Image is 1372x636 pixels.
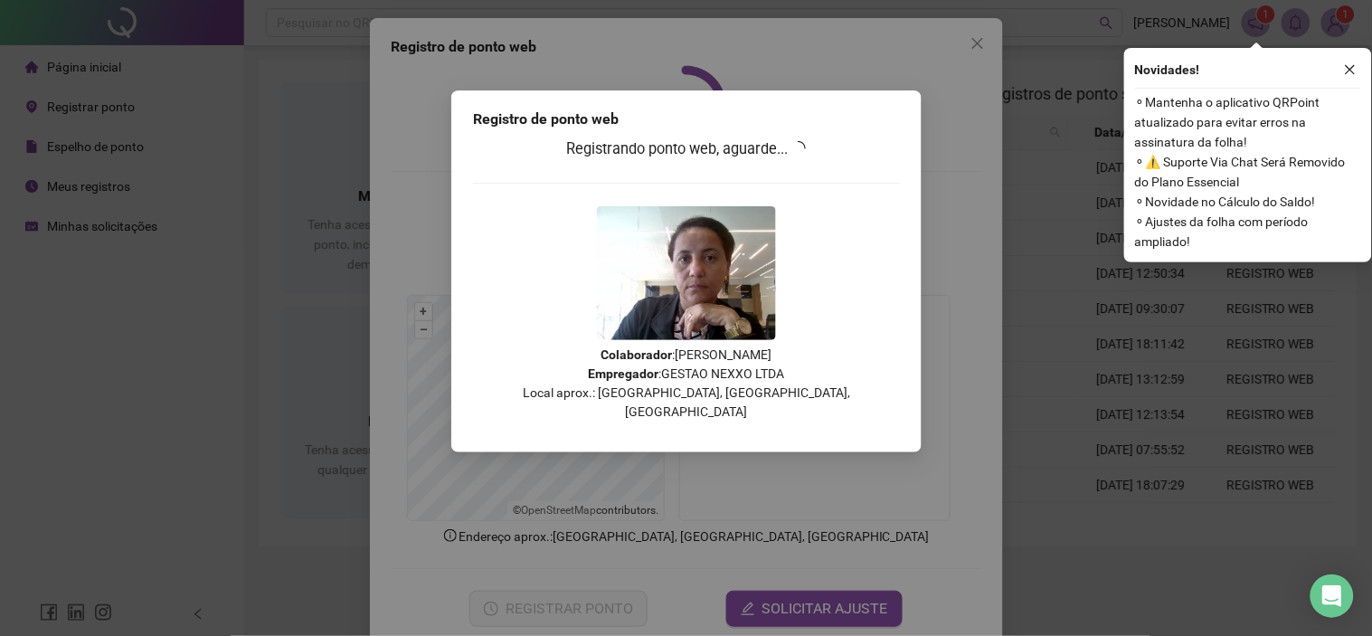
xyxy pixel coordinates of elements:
[1135,192,1361,212] span: ⚬ Novidade no Cálculo do Saldo!
[1135,60,1200,80] span: Novidades !
[1310,574,1354,618] div: Open Intercom Messenger
[601,347,672,362] strong: Colaborador
[1135,212,1361,252] span: ⚬ Ajustes da folha com período ampliado!
[597,206,776,340] img: 2Q==
[473,109,900,130] div: Registro de ponto web
[1344,63,1357,76] span: close
[791,141,806,156] span: loading
[473,346,900,422] p: : [PERSON_NAME] : GESTAO NEXXO LTDA Local aprox.: [GEOGRAPHIC_DATA], [GEOGRAPHIC_DATA], [GEOGRAPH...
[588,366,658,381] strong: Empregador
[473,138,900,161] h3: Registrando ponto web, aguarde...
[1135,92,1361,152] span: ⚬ Mantenha o aplicativo QRPoint atualizado para evitar erros na assinatura da folha!
[1135,152,1361,192] span: ⚬ ⚠️ Suporte Via Chat Será Removido do Plano Essencial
